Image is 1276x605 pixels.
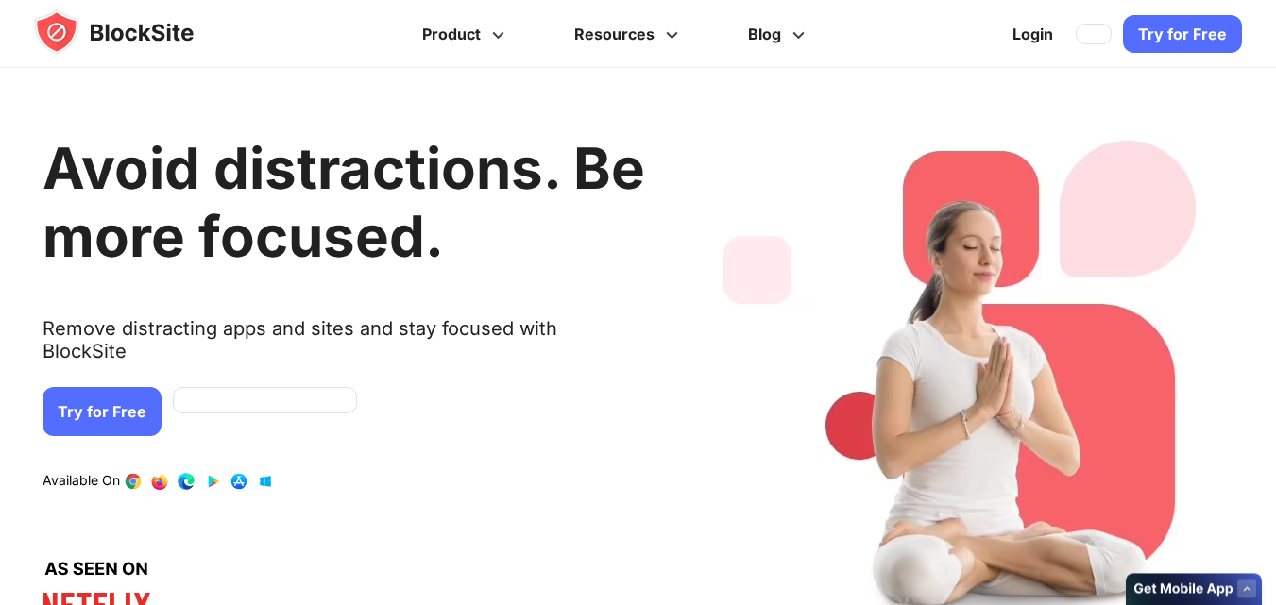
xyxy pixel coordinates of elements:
[43,317,645,378] text: Remove distracting apps and sites and stay focused with BlockSite
[1001,11,1064,57] a: Login
[34,9,230,55] img: blocksite-icon.5d769676.svg
[43,472,120,491] text: Available On
[43,387,162,436] a: Try for Free
[43,134,645,270] h1: Avoid distractions. Be more focused.
[1123,15,1242,53] a: Try for Free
